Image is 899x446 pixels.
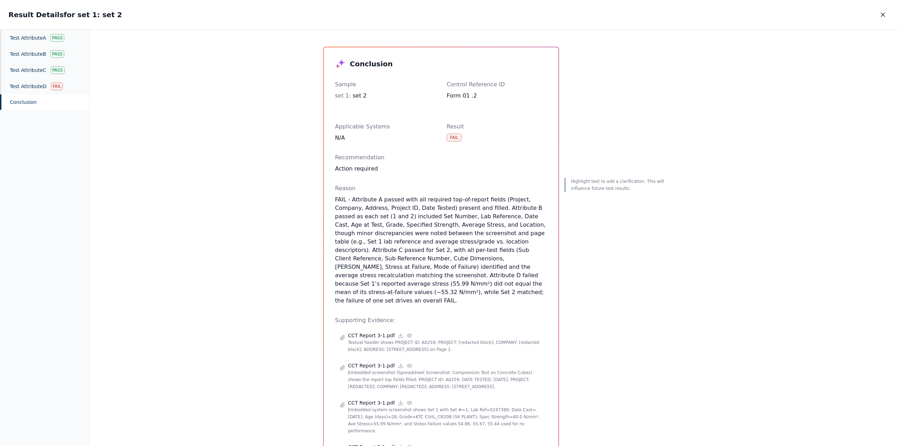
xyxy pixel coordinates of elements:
[8,10,122,20] h2: Result Details for set 1: set 2
[51,66,65,74] div: Pass
[50,34,64,42] div: Pass
[335,195,547,305] p: FAIL - Attribute A passed with all required top-of-report fields (Project, Company, Address, Proj...
[335,316,547,325] p: Supporting Evidence:
[335,134,435,142] div: N/A
[447,80,547,89] p: Control Reference ID
[350,59,393,69] h3: Conclusion
[447,92,547,100] div: Form 01 .2
[348,362,395,369] p: CCT Report 3-1.pdf
[398,332,404,339] a: Download file
[447,122,547,131] p: Result
[398,362,404,369] a: Download file
[348,406,543,434] p: Embedded system screenshot shows Set 1 with Set #=1; Lab Ref=S197380; Date Cast=[DATE]; Age (days...
[348,369,543,390] p: Embedded screenshot (Spreadsheet Screenshot: Compression Test on Concrete Cubes) shows the report...
[335,80,435,89] p: Sample
[51,82,63,90] div: Fail
[447,134,461,141] div: Fail
[335,184,547,193] p: Reason
[50,50,64,58] div: Pass
[335,153,547,162] p: Recommendation
[571,178,666,192] p: Highlight text to add a clarification. This will influence future test results.
[335,165,547,173] div: Action required
[335,122,435,131] p: Applicable Systems
[335,92,351,99] span: set 1 :
[348,399,395,406] p: CCT Report 3-1.pdf
[348,332,395,339] p: CCT Report 3-1.pdf
[335,92,435,100] div: set 2
[398,400,404,406] a: Download file
[348,339,543,353] p: Textual header shows PROJECT ID: A0259; PROJECT: [redacted block]; COMPANY: [redacted block]; ADD...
